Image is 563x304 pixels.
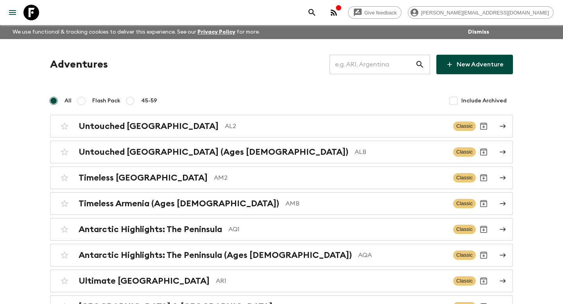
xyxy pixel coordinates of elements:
[466,27,491,38] button: Dismiss
[50,244,513,266] a: Antarctic Highlights: The Peninsula (Ages [DEMOGRAPHIC_DATA])AQAClassicArchive
[50,192,513,215] a: Timeless Armenia (Ages [DEMOGRAPHIC_DATA])AMBClassicArchive
[50,115,513,138] a: Untouched [GEOGRAPHIC_DATA]AL2ClassicArchive
[141,97,157,105] span: 45-59
[476,170,491,186] button: Archive
[50,218,513,241] a: Antarctic Highlights: The PeninsulaAQ1ClassicArchive
[348,6,402,19] a: Give feedback
[214,173,447,182] p: AM2
[476,273,491,289] button: Archive
[79,224,222,234] h2: Antarctic Highlights: The Peninsula
[50,141,513,163] a: Untouched [GEOGRAPHIC_DATA] (Ages [DEMOGRAPHIC_DATA])ALBClassicArchive
[476,144,491,160] button: Archive
[330,54,415,75] input: e.g. AR1, Argentina
[476,222,491,237] button: Archive
[225,122,447,131] p: AL2
[453,199,476,208] span: Classic
[50,166,513,189] a: Timeless [GEOGRAPHIC_DATA]AM2ClassicArchive
[228,225,447,234] p: AQ1
[453,276,476,286] span: Classic
[417,10,553,16] span: [PERSON_NAME][EMAIL_ADDRESS][DOMAIN_NAME]
[453,173,476,182] span: Classic
[50,270,513,292] a: Ultimate [GEOGRAPHIC_DATA]AR1ClassicArchive
[216,276,447,286] p: AR1
[358,250,447,260] p: AQA
[304,5,320,20] button: search adventures
[197,29,235,35] a: Privacy Policy
[50,57,108,72] h1: Adventures
[453,147,476,157] span: Classic
[9,25,263,39] p: We use functional & tracking cookies to deliver this experience. See our for more.
[285,199,447,208] p: AMB
[476,196,491,211] button: Archive
[408,6,554,19] div: [PERSON_NAME][EMAIL_ADDRESS][DOMAIN_NAME]
[461,97,507,105] span: Include Archived
[355,147,447,157] p: ALB
[453,250,476,260] span: Classic
[79,276,210,286] h2: Ultimate [GEOGRAPHIC_DATA]
[79,250,352,260] h2: Antarctic Highlights: The Peninsula (Ages [DEMOGRAPHIC_DATA])
[79,147,348,157] h2: Untouched [GEOGRAPHIC_DATA] (Ages [DEMOGRAPHIC_DATA])
[92,97,120,105] span: Flash Pack
[453,225,476,234] span: Classic
[360,10,401,16] span: Give feedback
[453,122,476,131] span: Classic
[79,173,208,183] h2: Timeless [GEOGRAPHIC_DATA]
[476,118,491,134] button: Archive
[65,97,72,105] span: All
[79,121,219,131] h2: Untouched [GEOGRAPHIC_DATA]
[5,5,20,20] button: menu
[476,247,491,263] button: Archive
[436,55,513,74] a: New Adventure
[79,198,279,209] h2: Timeless Armenia (Ages [DEMOGRAPHIC_DATA])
